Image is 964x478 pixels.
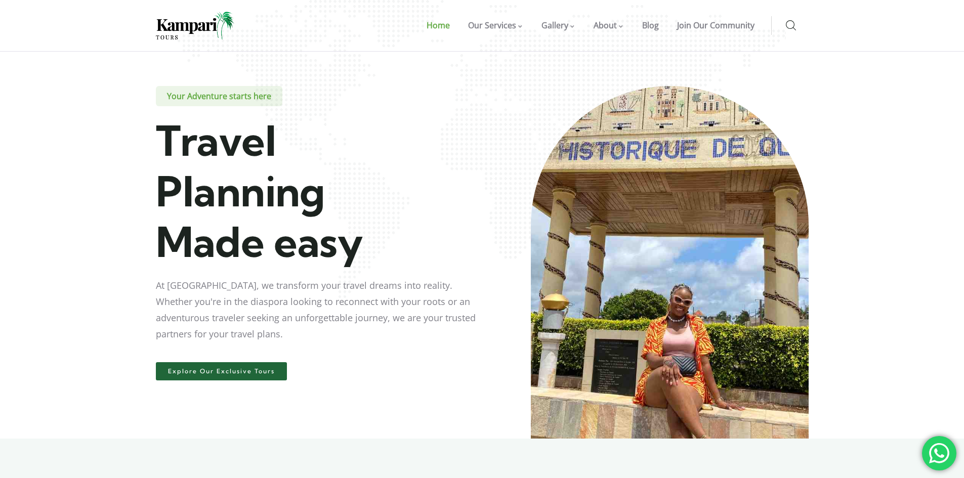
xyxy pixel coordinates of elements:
span: About [594,20,617,31]
span: Your Adventure starts here [156,86,282,106]
span: Home [427,20,450,31]
span: Travel Planning Made easy [156,115,363,268]
img: Home [156,12,234,39]
span: Blog [642,20,659,31]
span: Join Our Community [677,20,755,31]
div: At [GEOGRAPHIC_DATA], we transform your travel dreams into reality. Whether you're in the diaspor... [156,267,481,342]
div: 'Chat [922,436,956,470]
span: Explore Our Exclusive Tours [168,368,275,374]
a: Explore Our Exclusive Tours [156,362,287,380]
span: Our Services [468,20,516,31]
span: Gallery [541,20,568,31]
